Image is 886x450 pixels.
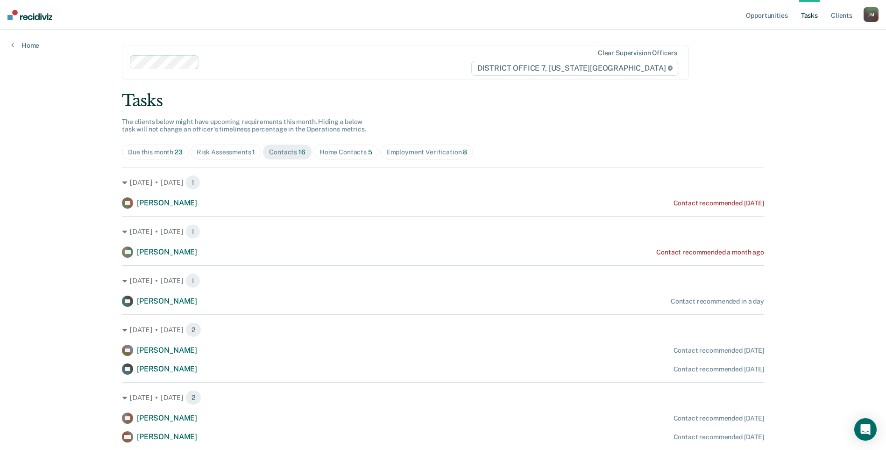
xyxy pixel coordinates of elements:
span: 5 [368,148,372,156]
div: [DATE] • [DATE] 1 [122,273,764,288]
span: 23 [175,148,183,156]
div: Contact recommended [DATE] [673,414,764,422]
div: Employment Verification [386,148,468,156]
span: [PERSON_NAME] [137,432,197,441]
div: [DATE] • [DATE] 2 [122,390,764,405]
div: [DATE] • [DATE] 1 [122,175,764,190]
span: 1 [185,224,200,239]
img: Recidiviz [7,10,52,20]
span: [PERSON_NAME] [137,346,197,355]
span: [PERSON_NAME] [137,414,197,422]
span: [PERSON_NAME] [137,247,197,256]
div: Contacts [269,148,305,156]
a: Home [11,41,39,50]
span: 1 [252,148,255,156]
div: [DATE] • [DATE] 1 [122,224,764,239]
span: 8 [463,148,467,156]
button: JM [864,7,879,22]
div: Contact recommended [DATE] [673,347,764,355]
div: Home Contacts [319,148,372,156]
span: 2 [185,322,201,337]
span: [PERSON_NAME] [137,297,197,305]
span: 1 [185,273,200,288]
span: [PERSON_NAME] [137,198,197,207]
div: Due this month [128,148,183,156]
div: Contact recommended [DATE] [673,433,764,441]
div: Contact recommended a month ago [656,248,764,256]
span: The clients below might have upcoming requirements this month. Hiding a below task will not chang... [122,118,366,133]
div: Contact recommended [DATE] [673,199,764,207]
div: [DATE] • [DATE] 2 [122,322,764,337]
div: Contact recommended in a day [671,298,764,305]
div: Contact recommended [DATE] [673,365,764,373]
span: [PERSON_NAME] [137,364,197,373]
div: Open Intercom Messenger [854,418,877,441]
div: Risk Assessments [197,148,255,156]
div: J M [864,7,879,22]
span: 1 [185,175,200,190]
span: DISTRICT OFFICE 7, [US_STATE][GEOGRAPHIC_DATA] [471,61,679,76]
div: Tasks [122,91,764,110]
span: 16 [298,148,305,156]
div: Clear supervision officers [598,49,677,57]
span: 2 [185,390,201,405]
